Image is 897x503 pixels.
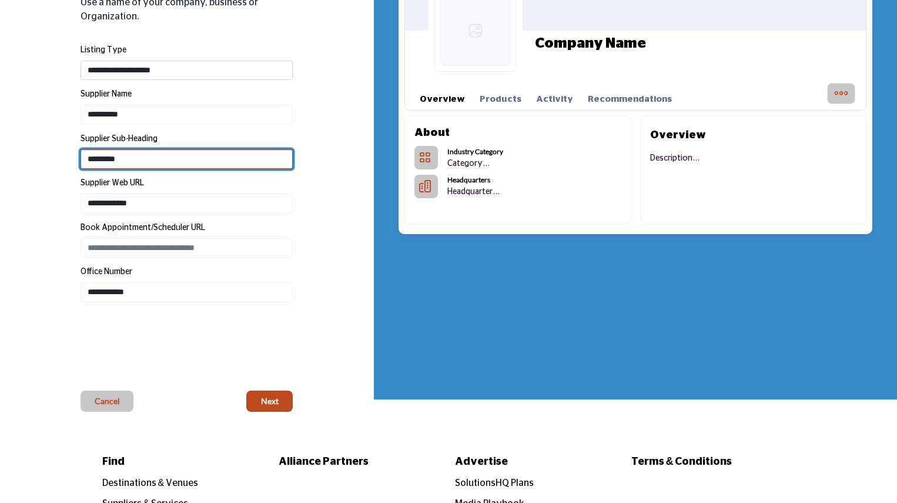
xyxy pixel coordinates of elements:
[455,454,619,470] a: Advertise
[414,146,438,169] button: Categories List
[261,395,279,407] span: Next
[480,93,521,106] a: Products
[81,44,126,56] label: Listing Type
[455,478,534,488] a: SolutionsHQ Plans
[827,83,855,104] button: More Options
[102,478,199,488] a: Destinations & Venues
[81,149,293,169] input: Enter Supplier Sub-Heading
[81,282,293,302] input: Enter Office Phone Number Include country code e.g. +1.987.654.3210
[95,395,120,407] span: Cancel
[81,266,132,278] label: Office Number
[246,391,293,412] button: Next
[414,175,438,198] button: HeadQuarters
[447,186,500,198] p: Headquarter...
[81,391,133,412] button: Cancel
[447,175,490,184] b: Headquarters
[650,153,699,165] p: Description...
[81,238,293,258] input: Enter Book Appointment/Scheduler URL
[81,88,132,101] label: Supplier Name
[81,133,158,145] label: Supplier Sub-Heading
[536,93,573,106] a: Activity
[535,33,646,54] h1: Company Name
[81,105,293,125] input: Enter Supplier name
[81,194,293,214] input: Enter Supplier Web Address
[81,177,144,189] label: Supplier Web URL
[447,147,503,156] b: Industry Category
[650,128,706,144] h2: Overview
[102,454,266,470] a: Find
[420,93,465,106] a: Overview
[81,222,205,234] label: Book Appointment/Scheduler URL
[447,158,503,170] p: Category...
[631,454,795,470] a: Terms & Conditions
[588,93,672,106] a: Recommendations
[279,454,443,470] a: Alliance Partners
[414,125,450,141] h2: About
